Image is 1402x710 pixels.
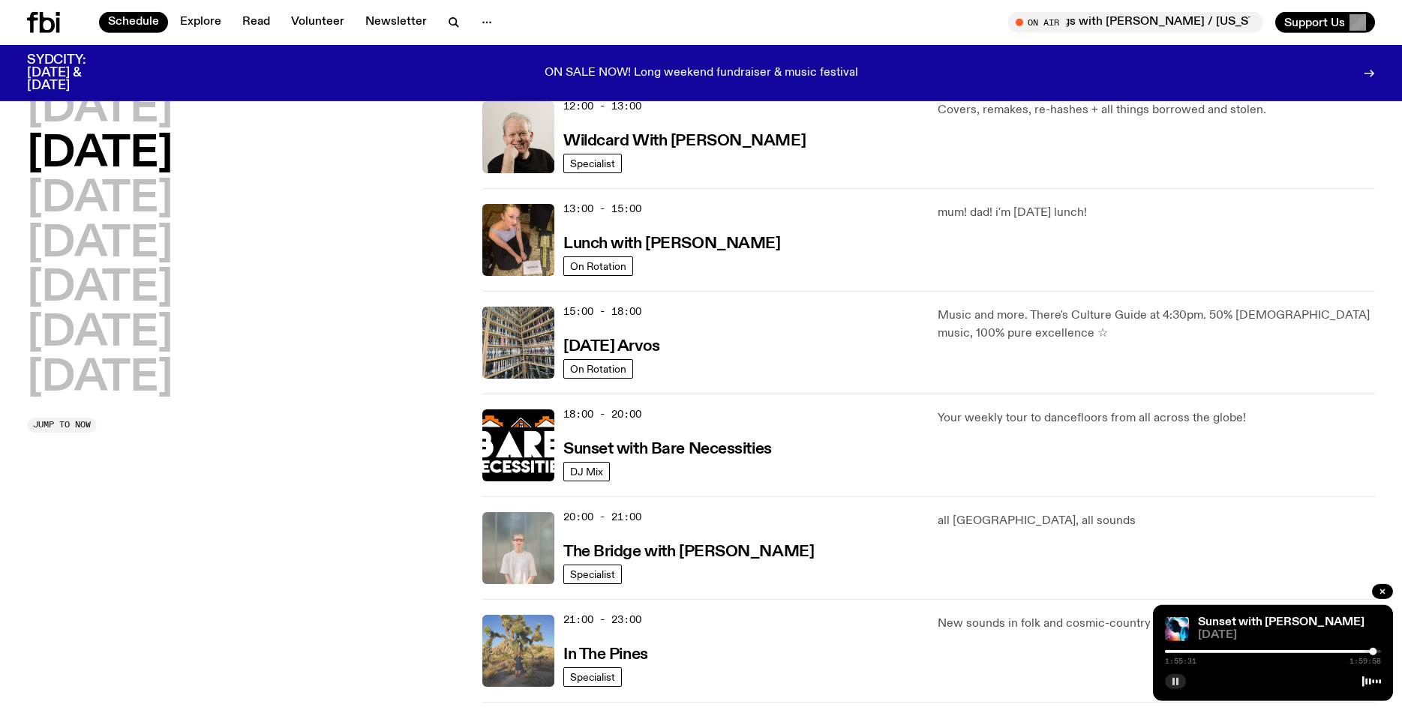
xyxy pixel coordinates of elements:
a: On Rotation [563,359,633,379]
span: Support Us [1284,16,1345,29]
button: Jump to now [27,418,97,433]
h3: The Bridge with [PERSON_NAME] [563,544,814,560]
button: [DATE] [27,358,173,400]
a: Explore [171,12,230,33]
span: [DATE] [1198,630,1381,641]
p: all [GEOGRAPHIC_DATA], all sounds [938,512,1375,530]
span: 15:00 - 18:00 [563,304,641,319]
a: [DATE] Arvos [563,336,660,355]
h3: Wildcard With [PERSON_NAME] [563,133,806,149]
a: Schedule [99,12,168,33]
h3: Lunch with [PERSON_NAME] [563,236,780,252]
a: DJ Mix [563,462,610,481]
img: Stuart is smiling charmingly, wearing a black t-shirt against a stark white background. [482,101,554,173]
h3: Sunset with Bare Necessities [563,442,772,457]
button: [DATE] [27,313,173,355]
button: [DATE] [27,178,173,220]
span: 21:00 - 23:00 [563,613,641,627]
button: Support Us [1275,12,1375,33]
a: Lunch with [PERSON_NAME] [563,233,780,252]
img: Mara stands in front of a frosted glass wall wearing a cream coloured t-shirt and black glasses. ... [482,512,554,584]
img: Simon Caldwell stands side on, looking downwards. He has headphones on. Behind him is a brightly ... [1165,617,1189,641]
span: On Rotation [570,260,626,271]
a: Volunteer [282,12,353,33]
span: 12:00 - 13:00 [563,99,641,113]
span: 1:55:31 [1165,658,1196,665]
span: 20:00 - 21:00 [563,510,641,524]
h3: In The Pines [563,647,648,663]
span: 1:59:58 [1349,658,1381,665]
a: Specialist [563,565,622,584]
a: Specialist [563,667,622,687]
a: Wildcard With [PERSON_NAME] [563,130,806,149]
p: Your weekly tour to dancefloors from all across the globe! [938,409,1375,427]
span: 18:00 - 20:00 [563,407,641,421]
button: [DATE] [27,88,173,130]
img: Bare Necessities [482,409,554,481]
p: mum! dad! i'm [DATE] lunch! [938,204,1375,222]
a: In The Pines [563,644,648,663]
span: Specialist [570,671,615,682]
img: SLC lunch cover [482,204,554,276]
p: New sounds in folk and cosmic-country music [938,615,1375,633]
img: Johanna stands in the middle distance amongst a desert scene with large cacti and trees. She is w... [482,615,554,687]
h3: [DATE] Arvos [563,339,660,355]
a: The Bridge with [PERSON_NAME] [563,541,814,560]
button: [DATE] [27,268,173,310]
a: Sunset with [PERSON_NAME] [1198,616,1364,628]
img: A corner shot of the fbi music library [482,307,554,379]
button: [DATE] [27,223,173,265]
p: Covers, remakes, re-hashes + all things borrowed and stolen. [938,101,1375,119]
span: 13:00 - 15:00 [563,202,641,216]
span: Specialist [570,568,615,580]
span: Specialist [570,157,615,169]
a: Sunset with Bare Necessities [563,439,772,457]
span: Jump to now [33,421,91,429]
button: [DATE] [27,133,173,175]
span: On Rotation [570,363,626,374]
a: On Rotation [563,256,633,276]
span: DJ Mix [570,466,603,477]
a: Read [233,12,279,33]
a: Specialist [563,154,622,173]
p: ON SALE NOW! Long weekend fundraiser & music festival [545,67,858,80]
p: Music and more. There's Culture Guide at 4:30pm. 50% [DEMOGRAPHIC_DATA] music, 100% pure excellen... [938,307,1375,343]
h3: SYDCITY: [DATE] & [DATE] [27,54,123,92]
a: Newsletter [356,12,436,33]
button: On AirMornings with [PERSON_NAME] / [US_STATE][PERSON_NAME] Interview [1008,12,1263,33]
